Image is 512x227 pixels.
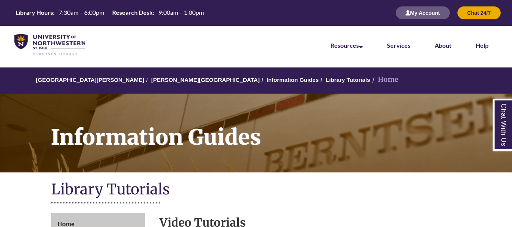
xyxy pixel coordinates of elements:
h1: Information Guides [42,94,512,163]
button: Chat 24/7 [457,6,501,19]
a: Chat 24/7 [457,9,501,16]
span: 7:30am – 6:00pm [59,9,104,16]
a: Hours Today [13,8,207,17]
img: UNWSP Library Logo [14,34,85,56]
a: Help [476,42,489,49]
li: Home [370,74,398,85]
button: My Account [396,6,450,19]
a: Information Guides [267,77,319,83]
a: [GEOGRAPHIC_DATA][PERSON_NAME] [36,77,144,83]
th: Research Desk: [109,8,155,17]
span: 9:00am – 1:00pm [158,9,204,16]
a: [PERSON_NAME][GEOGRAPHIC_DATA] [151,77,260,83]
a: My Account [396,9,450,16]
a: Resources [330,42,363,49]
a: About [435,42,451,49]
h1: Library Tutorials [51,180,461,200]
th: Library Hours: [13,8,56,17]
a: Services [387,42,410,49]
a: Library Tutorials [326,77,370,83]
